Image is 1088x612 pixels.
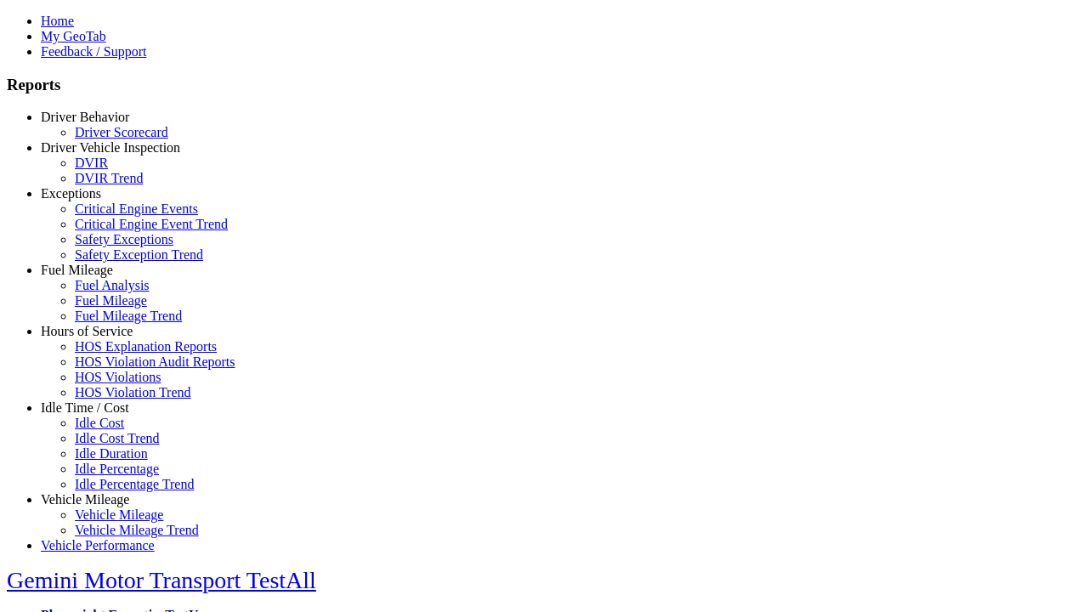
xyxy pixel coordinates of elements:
[75,354,235,369] a: HOS Violation Audit Reports
[75,370,161,384] a: HOS Violations
[41,538,155,552] a: Vehicle Performance
[75,477,194,491] a: Idle Percentage Trend
[75,431,160,445] a: Idle Cost Trend
[41,29,106,43] a: My GeoTab
[75,232,173,246] a: Safety Exceptions
[75,339,217,354] a: HOS Explanation Reports
[75,217,228,231] a: Critical Engine Event Trend
[41,186,101,201] a: Exceptions
[75,278,150,292] a: Fuel Analysis
[41,492,129,507] a: Vehicle Mileage
[75,247,203,262] a: Safety Exception Trend
[41,110,129,124] a: Driver Behavior
[7,76,1081,94] h3: Reports
[75,309,182,323] a: Fuel Mileage Trend
[75,462,159,476] a: Idle Percentage
[41,263,113,277] a: Fuel Mileage
[41,140,180,155] a: Driver Vehicle Inspection
[41,44,146,59] a: Feedback / Support
[41,400,129,415] a: Idle Time / Cost
[75,416,124,430] a: Idle Cost
[75,507,163,522] a: Vehicle Mileage
[41,324,133,338] a: Hours of Service
[75,156,108,170] a: DVIR
[75,523,199,537] a: Vehicle Mileage Trend
[75,293,147,308] a: Fuel Mileage
[41,14,74,28] a: Home
[75,446,148,461] a: Idle Duration
[75,201,198,216] a: Critical Engine Events
[75,125,168,139] a: Driver Scorecard
[75,385,191,399] a: HOS Violation Trend
[75,171,143,185] a: DVIR Trend
[7,567,316,593] a: Gemini Motor Transport TestAll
